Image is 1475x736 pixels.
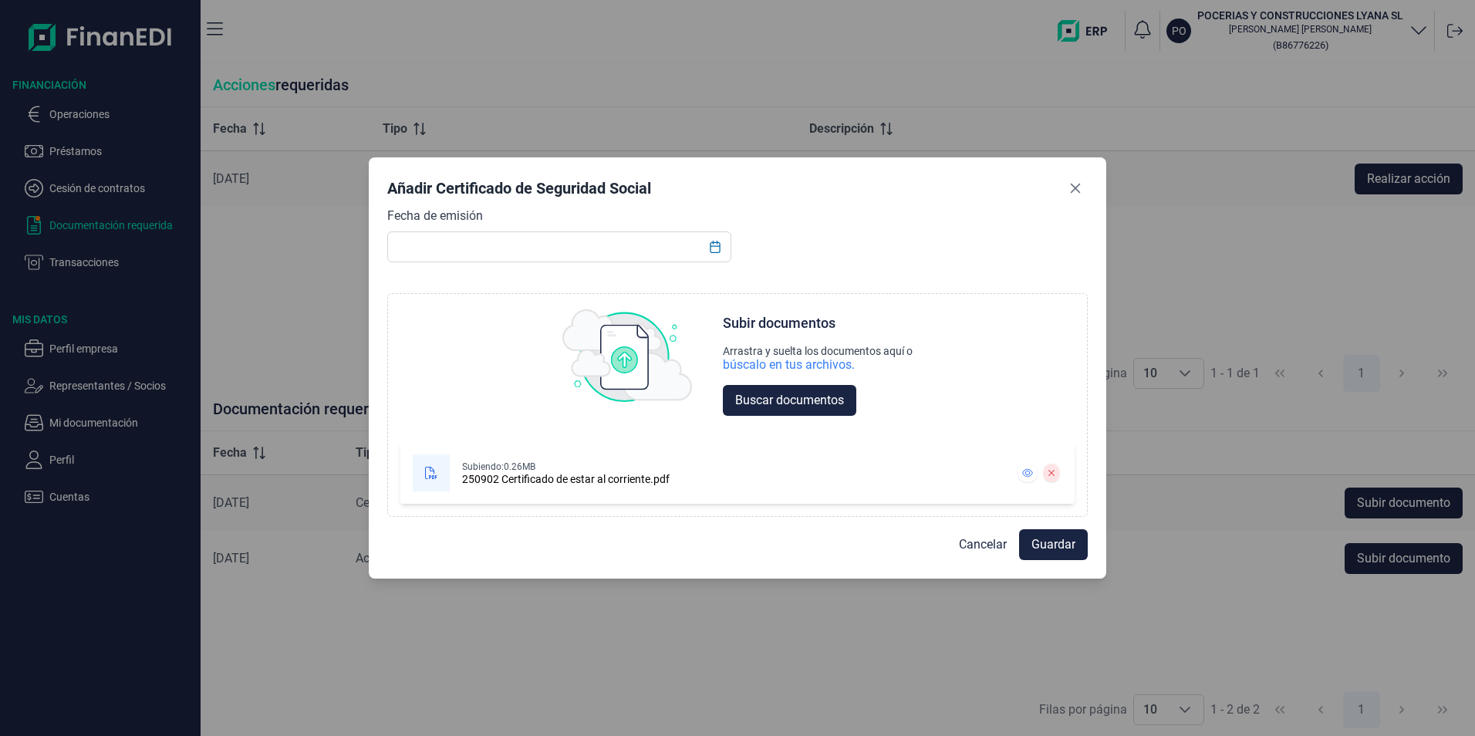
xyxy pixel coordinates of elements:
img: upload img [562,309,692,402]
div: búscalo en tus archivos. [723,357,855,373]
button: Choose Date [700,233,730,261]
span: Guardar [1031,535,1075,554]
div: Añadir Certificado de Seguridad Social [387,177,651,199]
button: Cancelar [947,529,1019,560]
label: Fecha de emisión [387,207,483,225]
div: Subiendo: 0.26MB [462,461,670,473]
button: Close [1063,176,1088,201]
span: Cancelar [959,535,1007,554]
div: Subir documentos [723,314,835,333]
button: Buscar documentos [723,385,856,416]
button: Guardar [1019,529,1088,560]
div: búscalo en tus archivos. [723,357,913,373]
div: 250902 Certificado de estar al corriente.pdf [462,473,670,485]
div: Arrastra y suelta los documentos aquí o [723,345,913,357]
span: Buscar documentos [735,391,844,410]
